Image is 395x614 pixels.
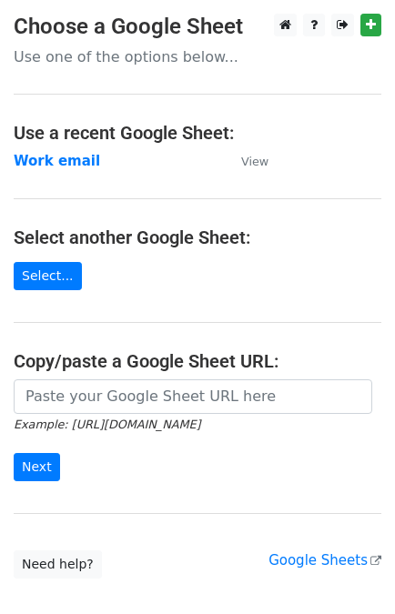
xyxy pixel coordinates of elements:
[14,14,381,40] h3: Choose a Google Sheet
[14,550,102,579] a: Need help?
[14,418,200,431] small: Example: [URL][DOMAIN_NAME]
[14,122,381,144] h4: Use a recent Google Sheet:
[14,453,60,481] input: Next
[14,350,381,372] h4: Copy/paste a Google Sheet URL:
[14,262,82,290] a: Select...
[14,153,100,169] a: Work email
[14,226,381,248] h4: Select another Google Sheet:
[14,47,381,66] p: Use one of the options below...
[14,379,372,414] input: Paste your Google Sheet URL here
[241,155,268,168] small: View
[268,552,381,569] a: Google Sheets
[223,153,268,169] a: View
